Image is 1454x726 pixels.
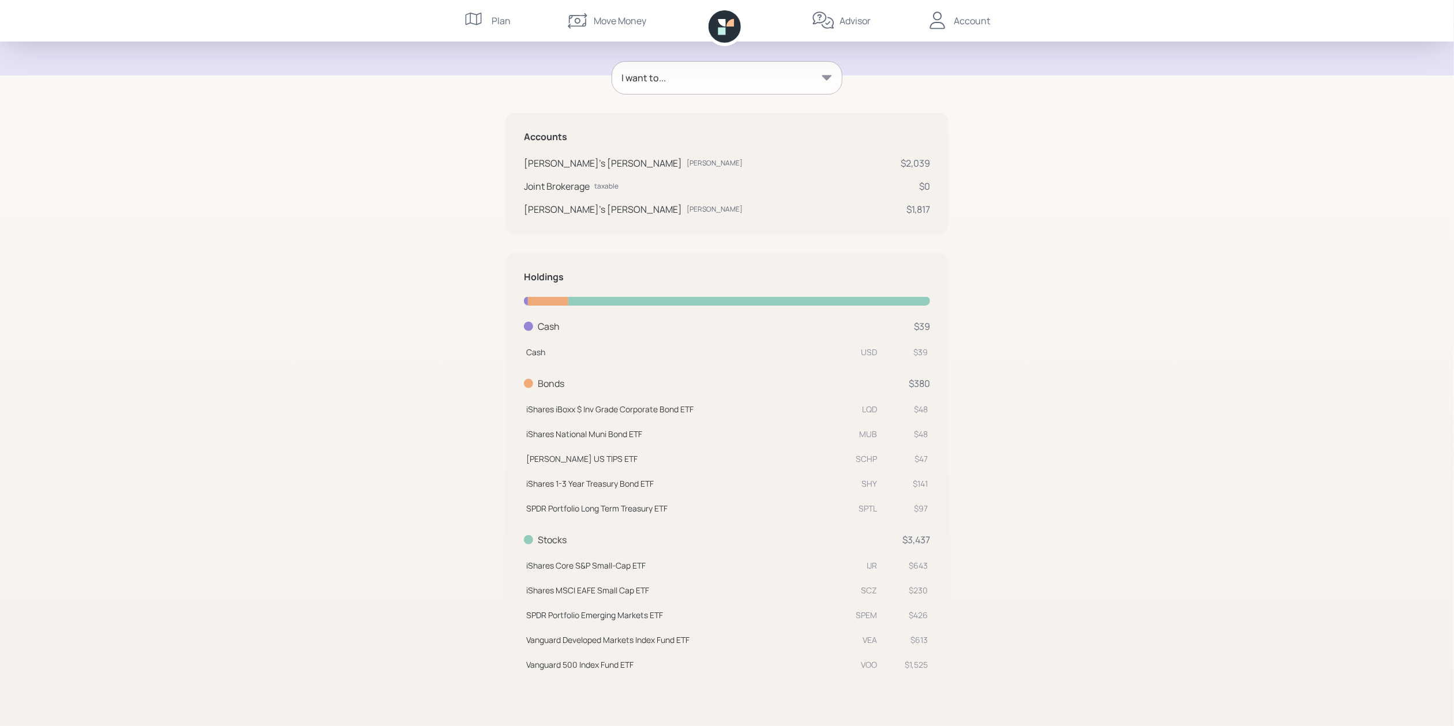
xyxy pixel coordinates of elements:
[526,634,848,646] div: Vanguard Developed Markets Index Fund ETF
[538,319,560,333] div: Cash
[594,181,619,191] div: taxable
[906,202,930,216] div: $1,817
[882,346,928,358] div: $39
[687,158,743,168] div: [PERSON_NAME]
[526,428,848,440] div: iShares National Muni Bond ETF
[526,403,848,415] div: iShares iBoxx $ Inv Grade Corporate Bond ETF
[538,377,564,390] div: Bonds
[526,346,848,358] div: Cash
[853,453,877,465] div: SCHP
[882,403,928,415] div: $48
[882,634,928,646] div: $613
[882,477,928,490] div: $141
[526,609,848,621] div: SPDR Portfolio Emerging Markets ETF
[621,71,666,85] div: I want to...
[853,659,877,671] div: VOO
[882,453,928,465] div: $47
[901,156,930,170] div: $2,039
[853,403,877,415] div: LQD
[687,204,743,215] div: [PERSON_NAME]
[882,609,928,621] div: $426
[853,609,877,621] div: SPEM
[882,659,928,671] div: $1,525
[853,584,877,596] div: SCZ
[526,453,848,465] div: [PERSON_NAME] US TIPS ETF
[919,179,930,193] div: $0
[853,559,877,571] div: IJR
[882,502,928,514] div: $97
[909,377,930,390] div: $380
[524,156,682,170] div: [PERSON_NAME]'s [PERSON_NAME]
[853,634,877,646] div: VEA
[526,559,848,571] div: iShares Core S&P Small-Cap ETF
[954,14,990,28] div: Account
[882,584,928,596] div: $230
[882,428,928,440] div: $48
[492,14,511,28] div: Plan
[526,502,848,514] div: SPDR Portfolio Long Term Treasury ETF
[526,659,848,671] div: Vanguard 500 Index Fund ETF
[902,533,930,547] div: $3,437
[594,14,646,28] div: Move Money
[524,272,564,283] h5: Holdings
[914,319,930,333] div: $39
[526,584,848,596] div: iShares MSCI EAFE Small Cap ETF
[526,477,848,490] div: iShares 1-3 Year Treasury Bond ETF
[853,477,877,490] div: SHY
[882,559,928,571] div: $643
[524,179,590,193] div: Joint Brokerage
[524,202,682,216] div: [PERSON_NAME]'s [PERSON_NAME]
[853,346,877,358] div: USD
[524,131,930,142] h5: Accounts
[840,14,871,28] div: Advisor
[853,428,877,440] div: MUB
[538,533,567,547] div: Stocks
[853,502,877,514] div: SPTL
